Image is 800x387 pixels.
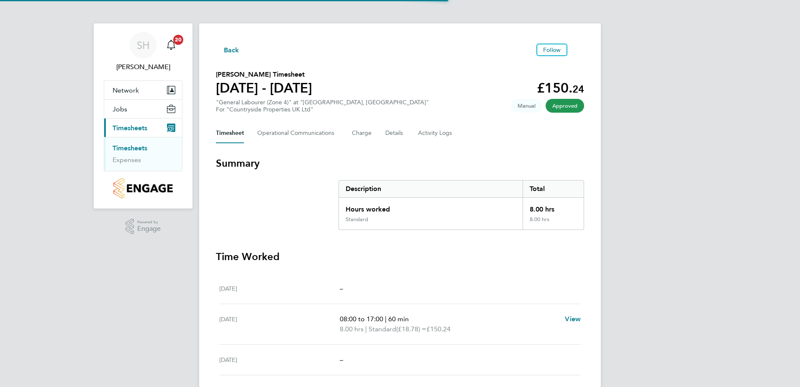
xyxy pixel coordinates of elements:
[224,45,239,55] span: Back
[94,23,192,209] nav: Main navigation
[396,325,426,333] span: (£18.78) =
[346,216,368,223] div: Standard
[339,181,523,197] div: Description
[565,315,581,323] span: View
[104,32,182,72] a: SH[PERSON_NAME]
[216,157,584,170] h3: Summary
[537,80,584,96] app-decimal: £150.
[572,83,584,95] span: 24
[216,44,239,55] button: Back
[113,156,141,164] a: Expenses
[219,284,340,294] div: [DATE]
[219,314,340,334] div: [DATE]
[340,284,343,292] span: –
[113,105,127,113] span: Jobs
[216,106,429,113] div: For "Countryside Properties UK Ltd"
[543,46,561,54] span: Follow
[216,250,584,263] h3: Time Worked
[536,44,567,56] button: Follow
[216,70,312,80] h2: [PERSON_NAME] Timesheet
[216,123,244,143] button: Timesheet
[426,325,451,333] span: £150.24
[365,325,367,333] span: |
[163,32,179,59] a: 20
[352,123,372,143] button: Charge
[369,324,396,334] span: Standard
[523,198,584,216] div: 8.00 hrs
[113,124,147,132] span: Timesheets
[257,123,338,143] button: Operational Communications
[523,181,584,197] div: Total
[216,80,312,96] h1: [DATE] - [DATE]
[104,137,182,171] div: Timesheets
[113,144,147,152] a: Timesheets
[173,35,183,45] span: 20
[137,219,161,226] span: Powered by
[104,178,182,199] a: Go to home page
[113,178,172,199] img: countryside-properties-logo-retina.png
[113,86,139,94] span: Network
[523,216,584,230] div: 8.00 hrs
[565,314,581,324] a: View
[340,325,364,333] span: 8.00 hrs
[339,198,523,216] div: Hours worked
[104,100,182,118] button: Jobs
[340,315,383,323] span: 08:00 to 17:00
[137,225,161,232] span: Engage
[104,119,182,137] button: Timesheets
[219,355,340,365] div: [DATE]
[338,180,584,230] div: Summary
[546,99,584,113] span: This timesheet has been approved.
[137,40,150,51] span: SH
[126,219,161,235] a: Powered byEngage
[104,81,182,99] button: Network
[104,62,182,72] span: Sam Hutchinson
[511,99,542,113] span: This timesheet was manually created.
[388,315,409,323] span: 60 min
[385,123,405,143] button: Details
[385,315,387,323] span: |
[340,356,343,364] span: –
[216,99,429,113] div: "General Labourer (Zone 4)" at "[GEOGRAPHIC_DATA], [GEOGRAPHIC_DATA]"
[571,48,584,52] button: Timesheets Menu
[418,123,453,143] button: Activity Logs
